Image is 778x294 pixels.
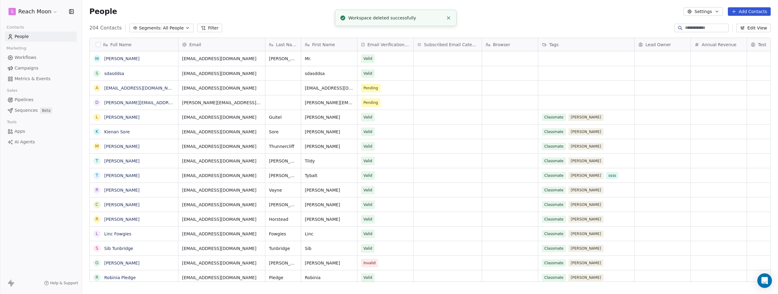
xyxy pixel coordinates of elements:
[305,85,353,91] span: [EMAIL_ADDRESS][DOMAIN_NAME]
[96,70,98,77] div: s
[104,231,131,236] a: Linc Fowgies
[363,85,378,91] span: Pending
[736,24,771,32] button: Edit View
[139,25,162,31] span: Segments:
[568,274,604,281] span: [PERSON_NAME]
[182,129,261,135] span: [EMAIL_ADDRESS][DOMAIN_NAME]
[95,260,99,266] div: G
[15,65,38,71] span: Campaigns
[15,97,33,103] span: Pipelines
[305,231,353,237] span: Linc
[493,42,510,48] span: Browser
[163,25,184,31] span: All People
[363,245,372,251] span: Valid
[4,23,27,32] span: Contacts
[305,275,353,281] span: Robinia
[5,74,77,84] a: Metrics & Events
[95,201,98,208] div: C
[104,144,139,149] a: [PERSON_NAME]
[568,259,604,267] span: [PERSON_NAME]
[269,129,297,135] span: Sore
[363,187,372,193] span: Valid
[15,139,35,145] span: AI Agents
[5,63,77,73] a: Campaigns
[568,216,604,223] span: [PERSON_NAME]
[95,99,99,106] div: d
[363,158,372,164] span: Valid
[757,273,772,288] div: Open Intercom Messenger
[568,172,604,179] span: [PERSON_NAME]
[276,42,297,48] span: Last Name
[189,42,201,48] span: Email
[312,42,335,48] span: First Name
[568,114,604,121] span: [PERSON_NAME]
[305,129,353,135] span: [PERSON_NAME]
[104,115,139,120] a: [PERSON_NAME]
[363,129,372,135] span: Valid
[568,143,604,150] span: [PERSON_NAME]
[538,38,634,51] div: Tags
[363,143,372,149] span: Valid
[568,245,604,252] span: [PERSON_NAME]
[363,260,376,266] span: Invalid
[95,56,99,62] div: M
[702,42,736,48] span: Annual Revenue
[445,14,453,22] button: Close toast
[96,172,98,179] div: T
[44,281,78,285] a: Help & Support
[104,56,139,61] a: [PERSON_NAME]
[269,158,297,164] span: [PERSON_NAME]
[269,260,297,266] span: [PERSON_NAME]
[542,114,566,121] span: Classmate
[568,201,604,208] span: [PERSON_NAME]
[363,202,372,208] span: Valid
[104,129,130,134] a: Kienan Sore
[305,114,353,120] span: [PERSON_NAME]
[4,118,19,127] span: Tools
[363,173,372,179] span: Valid
[305,143,353,149] span: [PERSON_NAME]
[424,42,478,48] span: Subscribed Email Categories
[104,86,179,91] a: [EMAIL_ADDRESS][DOMAIN_NAME]
[363,100,378,106] span: Pending
[15,76,50,82] span: Metrics & Events
[182,231,261,237] span: [EMAIL_ADDRESS][DOMAIN_NAME]
[5,32,77,42] a: People
[305,158,353,164] span: Tildy
[96,114,98,120] div: L
[95,187,98,193] div: R
[182,158,261,164] span: [EMAIL_ADDRESS][DOMAIN_NAME]
[182,143,261,149] span: [EMAIL_ADDRESS][DOMAIN_NAME]
[305,56,353,62] span: Mr.
[269,202,297,208] span: [PERSON_NAME]
[568,230,604,238] span: [PERSON_NAME]
[542,172,566,179] span: Classmate
[568,157,604,165] span: [PERSON_NAME]
[305,187,353,193] span: [PERSON_NAME]
[542,143,566,150] span: Classmate
[18,8,51,15] span: Reach Moon
[305,260,353,266] span: [PERSON_NAME]
[95,274,98,281] div: R
[182,216,261,222] span: [EMAIL_ADDRESS][DOMAIN_NAME]
[414,38,482,51] div: Subscribed Email Categories
[691,38,747,51] div: Annual Revenue
[363,70,372,77] span: Valid
[96,245,98,251] div: S
[269,231,297,237] span: Fowgies
[269,173,297,179] span: [PERSON_NAME]
[635,38,690,51] div: Lead Owner
[568,128,604,135] span: [PERSON_NAME]
[305,100,353,106] span: [PERSON_NAME][EMAIL_ADDRESS][PERSON_NAME][DOMAIN_NAME]
[363,231,372,237] span: Valid
[728,7,771,16] button: Add Contacts
[305,245,353,251] span: Sib
[269,187,297,193] span: Vayne
[90,38,178,51] div: Full Name
[5,95,77,105] a: Pipelines
[15,33,29,40] span: People
[363,114,372,120] span: Valid
[110,42,132,48] span: Full Name
[182,85,261,91] span: [EMAIL_ADDRESS][DOMAIN_NAME]
[15,107,38,114] span: Sequences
